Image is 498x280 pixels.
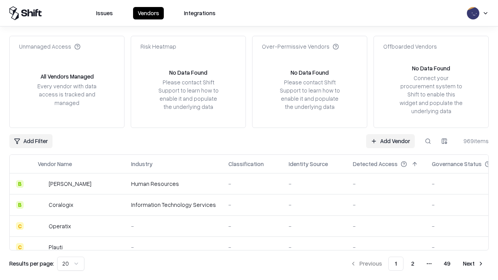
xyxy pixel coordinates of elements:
div: Unmanaged Access [19,42,81,51]
div: - [289,243,340,251]
div: Please contact Shift Support to learn how to enable it and populate the underlying data [277,78,342,111]
button: Issues [91,7,117,19]
div: 969 items [458,137,489,145]
button: Next [458,257,489,271]
div: - [131,222,216,230]
div: - [353,222,419,230]
div: B [16,180,24,188]
div: No Data Found [291,68,329,77]
div: Coralogix [49,201,73,209]
div: Every vendor with data access is tracked and managed [35,82,99,107]
button: Vendors [133,7,164,19]
div: Information Technology Services [131,201,216,209]
img: Deel [38,180,46,188]
div: - [353,243,419,251]
div: Classification [228,160,264,168]
div: No Data Found [169,68,207,77]
div: - [228,201,276,209]
div: Please contact Shift Support to learn how to enable it and populate the underlying data [156,78,221,111]
button: 2 [405,257,421,271]
div: - [353,180,419,188]
p: Results per page: [9,259,54,268]
div: Vendor Name [38,160,72,168]
button: Add Filter [9,134,53,148]
div: - [289,222,340,230]
div: [PERSON_NAME] [49,180,91,188]
div: - [228,180,276,188]
img: Plauti [38,243,46,251]
div: Plauti [49,243,63,251]
div: Over-Permissive Vendors [262,42,339,51]
nav: pagination [345,257,489,271]
div: Offboarded Vendors [383,42,437,51]
button: 49 [438,257,457,271]
div: B [16,201,24,209]
div: Industry [131,160,153,168]
div: - [289,201,340,209]
div: Human Resources [131,180,216,188]
div: All Vendors Managed [40,72,94,80]
button: 1 [388,257,403,271]
div: - [228,222,276,230]
div: - [353,201,419,209]
button: Integrations [179,7,220,19]
div: Detected Access [353,160,398,168]
div: - [131,243,216,251]
div: Governance Status [432,160,482,168]
div: Connect your procurement system to Shift to enable this widget and populate the underlying data [399,74,463,115]
div: C [16,222,24,230]
a: Add Vendor [366,134,415,148]
div: C [16,243,24,251]
div: - [289,180,340,188]
div: Identity Source [289,160,328,168]
div: - [228,243,276,251]
div: Operatix [49,222,71,230]
img: Operatix [38,222,46,230]
div: Risk Heatmap [140,42,176,51]
div: No Data Found [412,64,450,72]
img: Coralogix [38,201,46,209]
